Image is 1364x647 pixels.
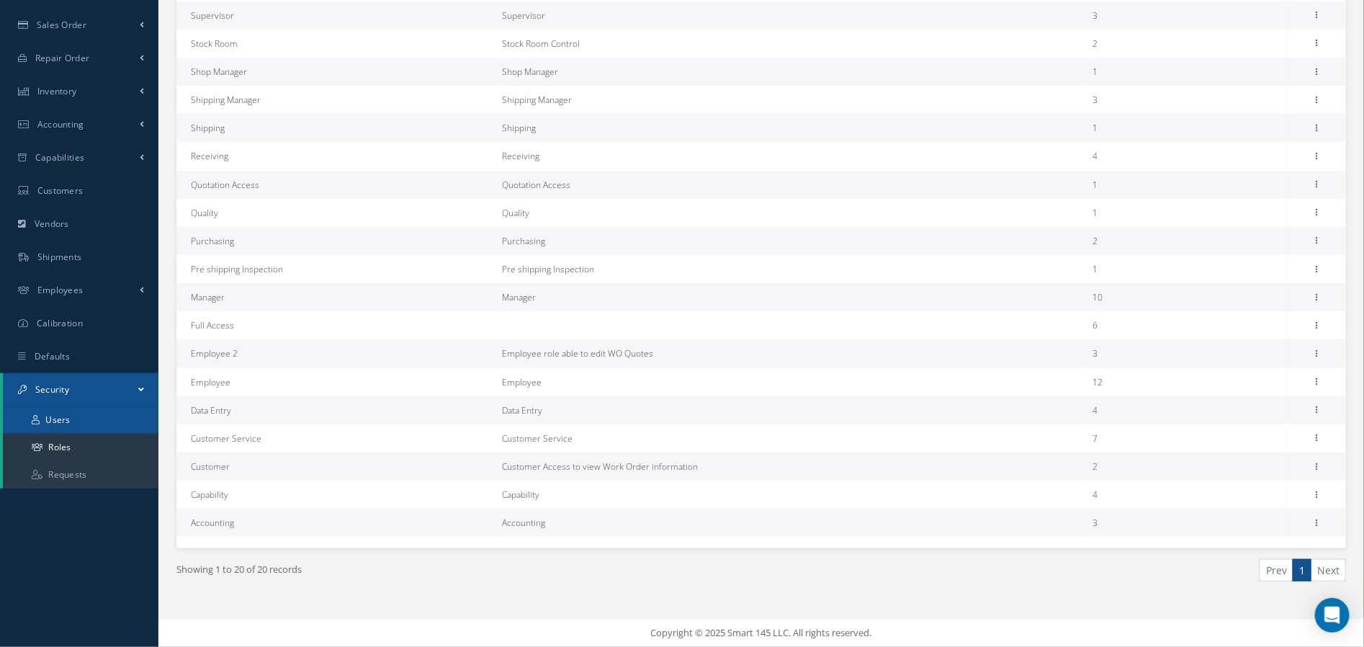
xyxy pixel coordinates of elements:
[176,255,496,283] td: Pre shipping Inspection
[176,481,496,509] td: Capability
[496,142,1087,170] td: Receiving
[176,339,496,367] td: Employee 2
[496,58,1087,86] td: Shop Manager
[496,283,1087,311] td: Manager
[176,283,496,311] td: Manager
[1087,481,1288,509] td: 4
[496,452,1087,481] td: Customer Access to view Work Order information
[3,373,158,406] a: Security
[3,461,158,488] a: Requests
[176,452,496,481] td: Customer
[496,255,1087,283] td: Pre shipping Inspection
[496,509,1087,537] td: Accounting
[176,368,496,396] td: Employee
[176,199,496,227] td: Quality
[37,85,77,97] span: Inventory
[35,350,70,362] span: Defaults
[3,434,158,461] a: Roles
[1087,311,1288,339] td: 6
[176,227,496,255] td: Purchasing
[1087,368,1288,396] td: 12
[1315,598,1350,633] div: Open Intercom Messenger
[166,559,761,593] div: Showing 1 to 20 of 20 records
[1293,559,1311,581] a: 1
[1087,396,1288,424] td: 4
[496,227,1087,255] td: Purchasing
[176,30,496,58] td: Stock Room
[3,406,158,434] a: Users
[1087,339,1288,367] td: 3
[1087,30,1288,58] td: 2
[1087,283,1288,311] td: 10
[496,114,1087,142] td: Shipping
[176,1,496,30] td: Supervisor
[1087,509,1288,537] td: 3
[1087,86,1288,114] td: 3
[37,184,84,197] span: Customers
[35,218,69,230] span: Vendors
[1087,227,1288,255] td: 2
[496,339,1087,367] td: Employee role able to edit WO Quotes
[176,86,496,114] td: Shipping Manager
[176,396,496,424] td: Data Entry
[496,1,1087,30] td: Supervisor
[37,118,84,130] span: Accounting
[1087,424,1288,452] td: 7
[1087,114,1288,142] td: 1
[496,86,1087,114] td: Shipping Manager
[1087,142,1288,170] td: 4
[37,19,86,31] span: Sales Order
[176,311,496,339] td: Full Access
[1087,199,1288,227] td: 1
[35,383,69,396] span: Security
[176,509,496,537] td: Accounting
[496,481,1087,509] td: Capability
[37,251,82,263] span: Shipments
[176,58,496,86] td: Shop Manager
[496,199,1087,227] td: Quality
[496,30,1087,58] td: Stock Room Control
[176,171,496,199] td: Quotation Access
[176,424,496,452] td: Customer Service
[37,317,83,329] span: Calibration
[496,368,1087,396] td: Employee
[1087,171,1288,199] td: 1
[1087,255,1288,283] td: 1
[1087,1,1288,30] td: 3
[496,396,1087,424] td: Data Entry
[176,142,496,170] td: Receiving
[35,151,85,164] span: Capabilities
[1087,452,1288,481] td: 2
[176,114,496,142] td: Shipping
[1087,58,1288,86] td: 1
[173,626,1350,641] div: Copyright © 2025 Smart 145 LLC. All rights reserved.
[37,284,84,296] span: Employees
[496,171,1087,199] td: Quotation Access
[35,52,90,64] span: Repair Order
[496,424,1087,452] td: Customer Service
